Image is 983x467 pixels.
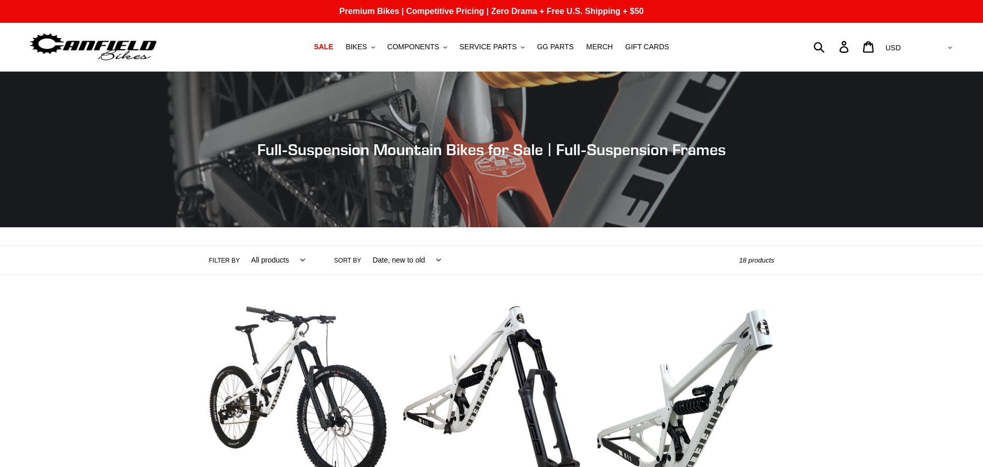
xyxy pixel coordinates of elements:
[309,40,338,54] a: SALE
[209,256,240,265] label: Filter by
[581,40,618,54] a: MERCH
[334,256,361,265] label: Sort by
[532,40,579,54] a: GG PARTS
[382,40,452,54] button: COMPONENTS
[819,35,846,58] input: Search
[257,140,726,159] span: Full-Suspension Mountain Bikes for Sale | Full-Suspension Frames
[537,43,574,51] span: GG PARTS
[625,43,669,51] span: GIFT CARDS
[739,256,774,264] span: 18 products
[340,40,380,54] button: BIKES
[345,43,367,51] span: BIKES
[29,31,158,63] img: Canfield Bikes
[387,43,439,51] span: COMPONENTS
[314,43,333,51] span: SALE
[620,40,674,54] a: GIFT CARDS
[454,40,530,54] button: SERVICE PARTS
[586,43,613,51] span: MERCH
[460,43,517,51] span: SERVICE PARTS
